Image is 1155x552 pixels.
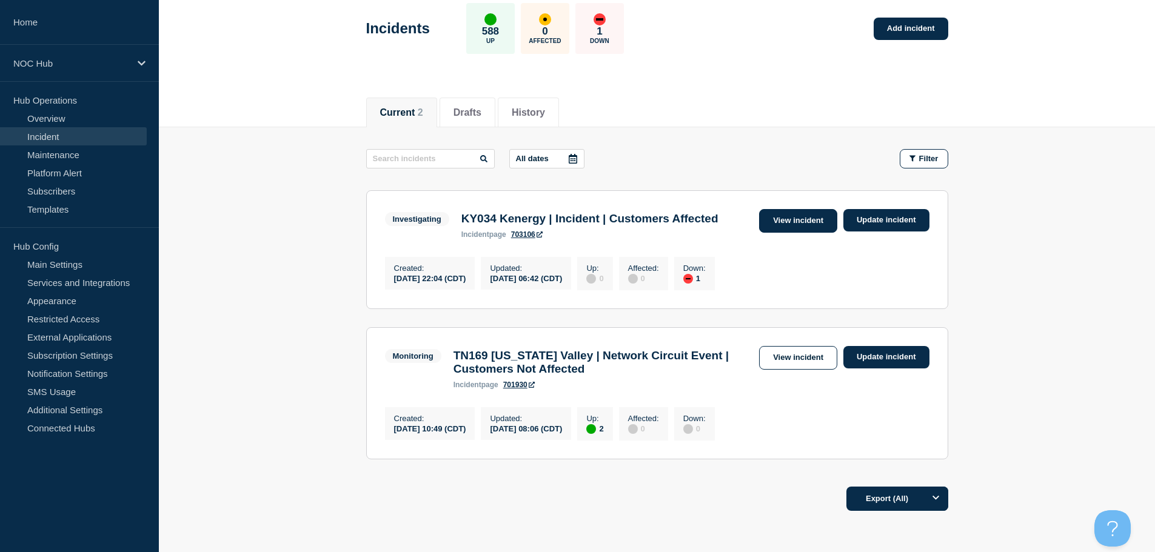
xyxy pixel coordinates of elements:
[511,230,543,239] a: 703106
[512,107,545,118] button: History
[366,20,430,37] h1: Incidents
[759,209,837,233] a: View incident
[490,273,562,283] div: [DATE] 06:42 (CDT)
[542,25,547,38] p: 0
[539,13,551,25] div: affected
[454,381,481,389] span: incident
[529,38,561,44] p: Affected
[13,58,130,68] p: NOC Hub
[683,264,706,273] p: Down :
[628,264,659,273] p: Affected :
[503,381,535,389] a: 701930
[509,149,584,168] button: All dates
[628,414,659,423] p: Affected :
[759,346,837,370] a: View incident
[484,13,497,25] div: up
[461,212,718,225] h3: KY034 Kenergy | Incident | Customers Affected
[366,149,495,168] input: Search incidents
[418,107,423,118] span: 2
[683,274,693,284] div: down
[385,212,449,226] span: Investigating
[586,273,603,284] div: 0
[586,414,603,423] p: Up :
[919,154,939,163] span: Filter
[1094,510,1131,547] iframe: Help Scout Beacon - Open
[454,381,498,389] p: page
[924,487,948,511] button: Options
[586,424,596,434] div: up
[394,423,466,433] div: [DATE] 10:49 (CDT)
[683,424,693,434] div: disabled
[628,274,638,284] div: disabled
[628,424,638,434] div: disabled
[454,349,753,376] h3: TN169 [US_STATE] Valley | Network Circuit Event | Customers Not Affected
[454,107,481,118] button: Drafts
[846,487,948,511] button: Export (All)
[394,273,466,283] div: [DATE] 22:04 (CDT)
[482,25,499,38] p: 588
[843,346,929,368] a: Update incident
[683,273,706,284] div: 1
[874,18,948,40] a: Add incident
[461,230,489,239] span: incident
[490,414,562,423] p: Updated :
[394,264,466,273] p: Created :
[490,264,562,273] p: Updated :
[900,149,948,168] button: Filter
[586,423,603,434] div: 2
[586,274,596,284] div: disabled
[516,154,549,163] p: All dates
[683,423,706,434] div: 0
[594,13,606,25] div: down
[843,209,929,231] a: Update incident
[683,414,706,423] p: Down :
[394,414,466,423] p: Created :
[385,349,441,363] span: Monitoring
[461,230,506,239] p: page
[490,423,562,433] div: [DATE] 08:06 (CDT)
[628,273,659,284] div: 0
[597,25,602,38] p: 1
[486,38,495,44] p: Up
[628,423,659,434] div: 0
[380,107,423,118] button: Current 2
[586,264,603,273] p: Up :
[590,38,609,44] p: Down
